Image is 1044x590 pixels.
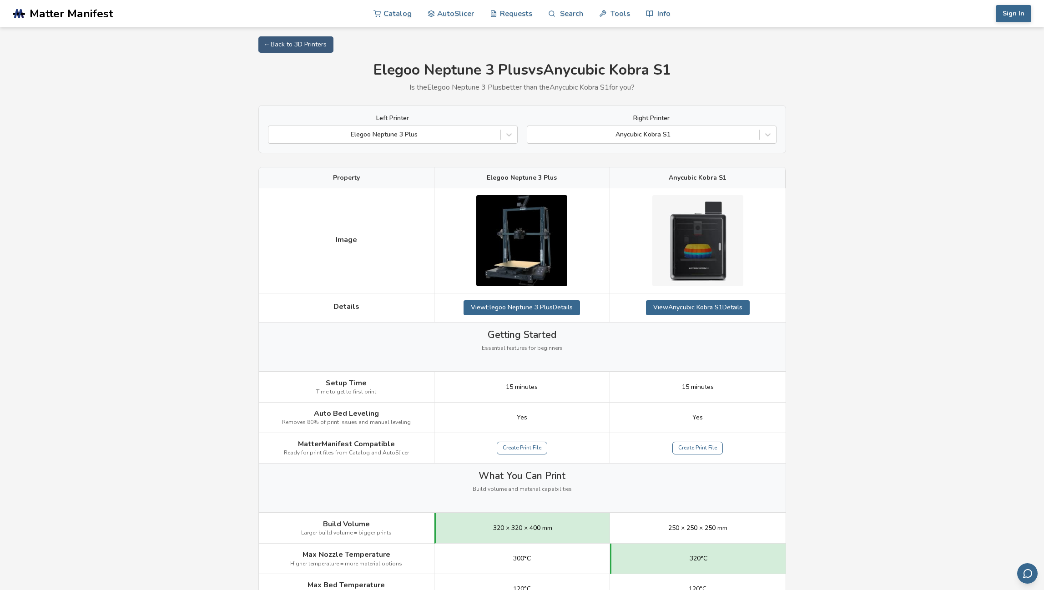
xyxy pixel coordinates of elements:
[487,174,557,182] span: Elegoo Neptune 3 Plus
[532,131,534,138] input: Anycubic Kobra S1
[303,550,390,559] span: Max Nozzle Temperature
[488,329,556,340] span: Getting Started
[314,409,379,418] span: Auto Bed Leveling
[273,131,275,138] input: Elegoo Neptune 3 Plus
[527,115,777,122] label: Right Printer
[692,414,703,421] span: Yes
[333,303,359,311] span: Details
[482,345,563,352] span: Essential features for beginners
[464,300,580,315] a: ViewElegoo Neptune 3 PlusDetails
[258,36,333,53] a: ← Back to 3D Printers
[258,83,786,91] p: Is the Elegoo Neptune 3 Plus better than the Anycubic Kobra S1 for you?
[290,561,402,567] span: Higher temperature = more material options
[497,442,547,454] a: Create Print File
[1017,563,1038,584] button: Send feedback via email
[493,524,552,532] span: 320 × 320 × 400 mm
[476,195,567,286] img: Elegoo Neptune 3 Plus
[668,524,727,532] span: 250 × 250 × 250 mm
[301,530,392,536] span: Larger build volume = bigger prints
[996,5,1031,22] button: Sign In
[308,581,385,589] span: Max Bed Temperature
[284,450,409,456] span: Ready for print files from Catalog and AutoSlicer
[682,383,714,391] span: 15 minutes
[298,440,395,448] span: MatterManifest Compatible
[326,379,367,387] span: Setup Time
[268,115,518,122] label: Left Printer
[282,419,411,426] span: Removes 80% of print issues and manual leveling
[336,236,357,244] span: Image
[473,486,572,493] span: Build volume and material capabilities
[333,174,360,182] span: Property
[513,555,531,562] span: 300°C
[506,383,538,391] span: 15 minutes
[646,300,750,315] a: ViewAnycubic Kobra S1Details
[479,470,565,481] span: What You Can Print
[652,195,743,286] img: Anycubic Kobra S1
[316,389,376,395] span: Time to get to first print
[323,520,370,528] span: Build Volume
[258,62,786,79] h1: Elegoo Neptune 3 Plus vs Anycubic Kobra S1
[30,7,113,20] span: Matter Manifest
[672,442,723,454] a: Create Print File
[517,414,527,421] span: Yes
[690,555,707,562] span: 320°C
[669,174,726,182] span: Anycubic Kobra S1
